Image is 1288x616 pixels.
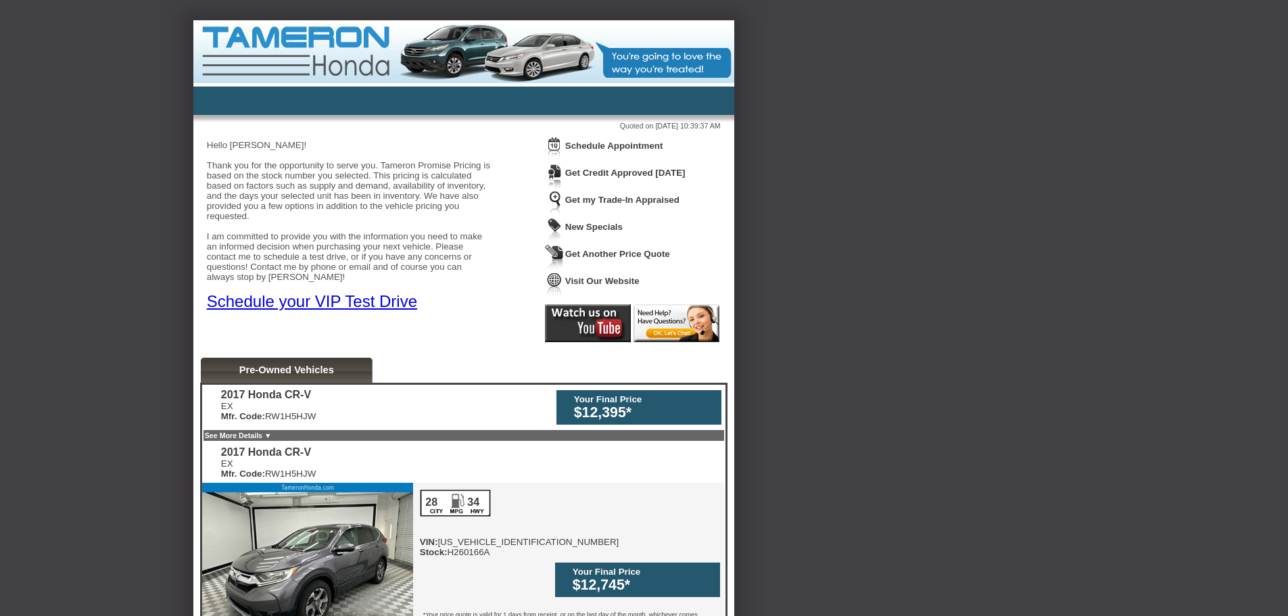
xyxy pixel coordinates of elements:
[545,272,564,297] img: Icon_VisitWebsite.png
[565,249,670,259] a: Get Another Price Quote
[207,292,417,310] a: Schedule your VIP Test Drive
[420,537,438,547] b: VIN:
[425,496,439,508] div: 28
[545,191,564,216] img: Icon_TradeInAppraisal.png
[565,141,663,151] a: Schedule Appointment
[420,547,448,557] b: Stock:
[221,401,316,421] div: EX RW1H5HJW
[205,431,272,440] a: See More Details ▼
[565,222,623,232] a: New Specials
[420,490,619,557] div: [US_VEHICLE_IDENTIFICATION_NUMBER] H260166A
[545,164,564,189] img: Icon_CreditApproval.png
[545,218,564,243] img: Icon_WeeklySpecials.png
[221,469,265,479] b: Mfr. Code:
[565,276,640,286] a: Visit Our Website
[239,364,334,375] a: Pre-Owned Vehicles
[207,122,721,130] div: Quoted on [DATE] 10:39:37 AM
[221,458,316,479] div: EX RW1H5HJW
[634,304,719,342] img: Icon_LiveChat2.png
[573,577,713,594] div: $12,745*
[221,411,265,421] b: Mfr. Code:
[207,130,491,311] div: Hello [PERSON_NAME]! Thank you for the opportunity to serve you. Tameron Promise Pricing is based...
[221,389,316,401] div: 2017 Honda CR-V
[545,245,564,270] img: Icon_GetQuote.png
[565,168,686,178] a: Get Credit Approved [DATE]
[574,404,715,421] div: $12,395*
[565,195,679,205] a: Get my Trade-In Appraised
[545,137,564,162] img: Icon_ScheduleAppointment.png
[574,394,715,404] div: Your Final Price
[545,304,631,342] img: Icon_Youtube2.png
[467,496,481,508] div: 34
[573,567,713,577] div: Your Final Price
[221,446,316,458] div: 2017 Honda CR-V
